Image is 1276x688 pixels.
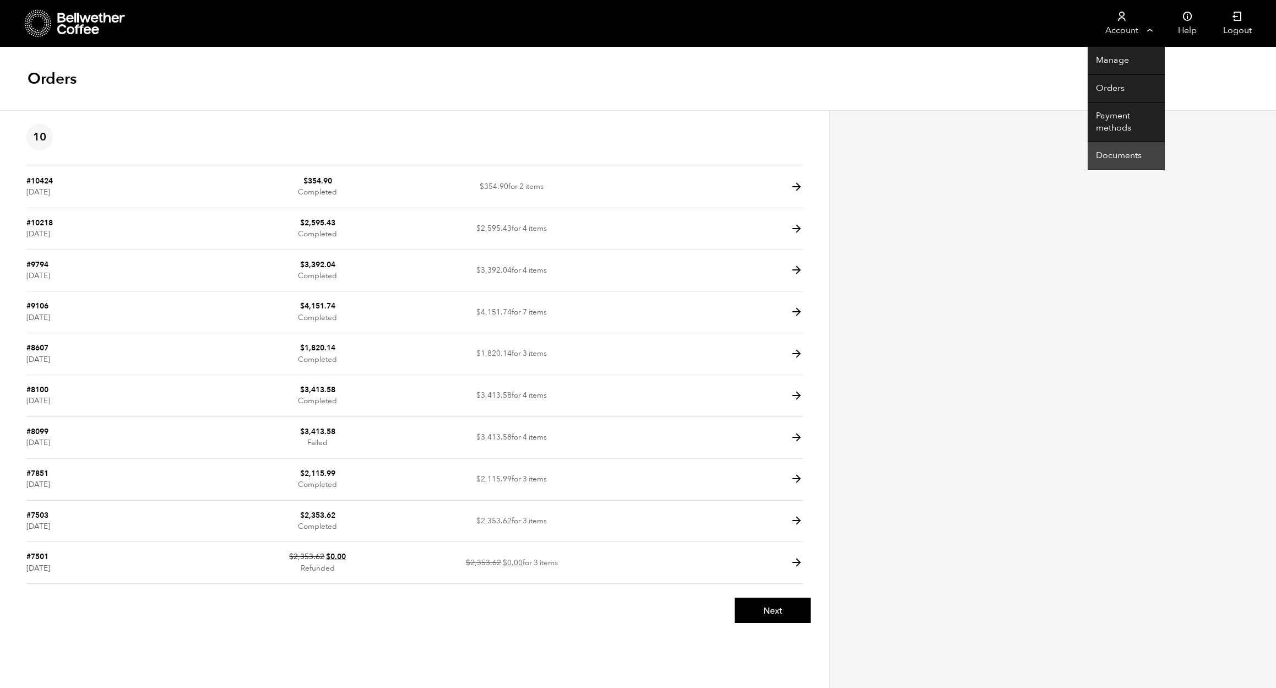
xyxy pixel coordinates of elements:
[503,557,523,568] span: 0.00
[476,432,481,442] span: $
[26,343,48,353] a: #8607
[480,181,508,192] span: 354.90
[476,265,481,275] span: $
[476,348,512,359] span: 1,820.14
[503,557,507,568] span: $
[415,250,609,292] td: for 4 items
[26,396,50,406] time: [DATE]
[221,208,415,250] td: Completed
[221,459,415,501] td: Completed
[303,176,308,186] span: $
[300,259,335,270] bdi: 3,392.04
[300,343,335,353] bdi: 1,820.14
[26,187,50,197] time: [DATE]
[221,501,415,543] td: Completed
[26,354,50,365] time: [DATE]
[26,384,48,395] a: #8100
[28,69,77,89] h1: Orders
[221,375,415,417] td: Completed
[26,301,48,311] a: #9106
[415,542,609,584] td: for 3 items
[300,301,335,311] bdi: 4,151.74
[221,166,415,208] td: Completed
[476,474,481,484] span: $
[476,348,481,359] span: $
[476,307,512,317] span: 4,151.74
[476,390,512,400] span: 3,413.58
[415,375,609,417] td: for 4 items
[26,563,50,573] time: [DATE]
[221,333,415,375] td: Completed
[300,510,335,521] bdi: 2,353.62
[476,223,481,234] span: $
[476,265,512,275] span: 3,392.04
[415,417,609,459] td: for 4 items
[476,432,512,442] span: 3,413.58
[415,501,609,543] td: for 3 items
[300,426,335,437] bdi: 3,413.58
[466,557,501,568] del: $2,353.62
[300,426,305,437] span: $
[415,166,609,208] td: for 2 items
[300,384,305,395] span: $
[221,417,415,459] td: Failed
[1088,75,1165,103] a: Orders
[26,437,50,448] time: [DATE]
[300,218,305,228] span: $
[26,426,48,437] a: #8099
[300,218,335,228] bdi: 2,595.43
[26,229,50,239] time: [DATE]
[300,468,305,479] span: $
[476,516,481,526] span: $
[26,551,48,562] a: #7501
[415,208,609,250] td: for 4 items
[26,218,53,228] a: #10218
[415,333,609,375] td: for 3 items
[1088,47,1165,75] a: Manage
[26,468,48,479] a: #7851
[26,312,50,323] time: [DATE]
[300,259,305,270] span: $
[300,343,305,353] span: $
[476,516,512,526] span: 2,353.62
[1088,142,1165,170] a: Documents
[476,223,512,234] span: 2,595.43
[735,598,811,623] a: Next
[221,291,415,333] td: Completed
[476,474,512,484] span: 2,115.99
[326,551,346,562] bdi: 0.00
[300,510,305,521] span: $
[326,551,330,562] span: $
[26,510,48,521] a: #7503
[300,468,335,479] bdi: 2,115.99
[26,479,50,490] time: [DATE]
[26,259,48,270] a: #9794
[289,551,324,562] del: $2,353.62
[300,384,335,395] bdi: 3,413.58
[300,301,305,311] span: $
[26,521,50,532] time: [DATE]
[26,124,53,150] span: 10
[415,459,609,501] td: for 3 items
[303,176,332,186] bdi: 354.90
[221,542,415,584] td: Refunded
[26,176,53,186] a: #10424
[476,307,481,317] span: $
[415,291,609,333] td: for 7 items
[476,390,481,400] span: $
[480,181,484,192] span: $
[1088,102,1165,142] a: Payment methods
[221,250,415,292] td: Completed
[26,270,50,281] time: [DATE]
